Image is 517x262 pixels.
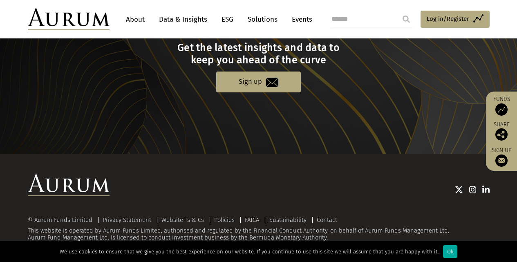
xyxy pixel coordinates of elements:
[28,217,490,242] div: This website is operated by Aurum Funds Limited, authorised and regulated by the Financial Conduc...
[122,12,149,27] a: About
[244,12,282,27] a: Solutions
[495,155,508,167] img: Sign up to our newsletter
[421,11,490,28] a: Log in/Register
[28,174,110,196] img: Aurum Logo
[29,42,488,66] h3: Get the latest insights and data to keep you ahead of the curve
[490,122,513,141] div: Share
[216,72,301,92] a: Sign up
[490,96,513,116] a: Funds
[155,12,211,27] a: Data & Insights
[443,245,457,258] div: Ok
[103,216,151,224] a: Privacy Statement
[482,186,490,194] img: Linkedin icon
[214,216,235,224] a: Policies
[161,216,204,224] a: Website Ts & Cs
[28,217,96,223] div: © Aurum Funds Limited
[317,216,337,224] a: Contact
[269,216,307,224] a: Sustainability
[490,147,513,167] a: Sign up
[217,12,237,27] a: ESG
[469,186,477,194] img: Instagram icon
[455,186,463,194] img: Twitter icon
[28,8,110,30] img: Aurum
[288,12,312,27] a: Events
[495,128,508,141] img: Share this post
[245,216,259,224] a: FATCA
[427,14,469,24] span: Log in/Register
[495,103,508,116] img: Access Funds
[398,11,414,27] input: Submit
